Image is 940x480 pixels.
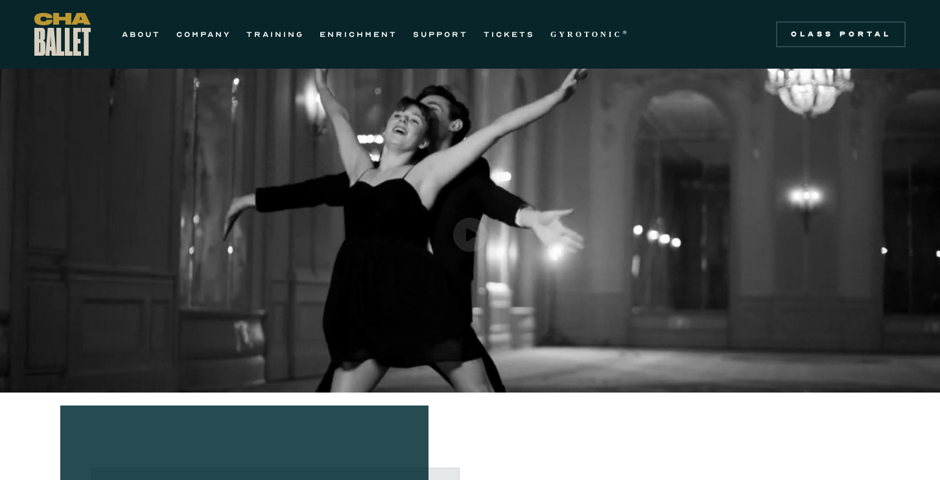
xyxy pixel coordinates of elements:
a: SUPPORT [413,27,468,42]
div: Class Portal [784,29,898,40]
a: TRAINING [246,27,304,42]
a: home [34,13,91,56]
a: ABOUT [122,27,161,42]
sup: ® [622,29,629,36]
a: TICKETS [484,27,535,42]
a: Class Portal [776,21,906,47]
a: COMPANY [176,27,231,42]
strong: GYROTONIC [550,30,622,39]
a: GYROTONIC® [550,27,629,42]
a: ENRICHMENT [320,27,397,42]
